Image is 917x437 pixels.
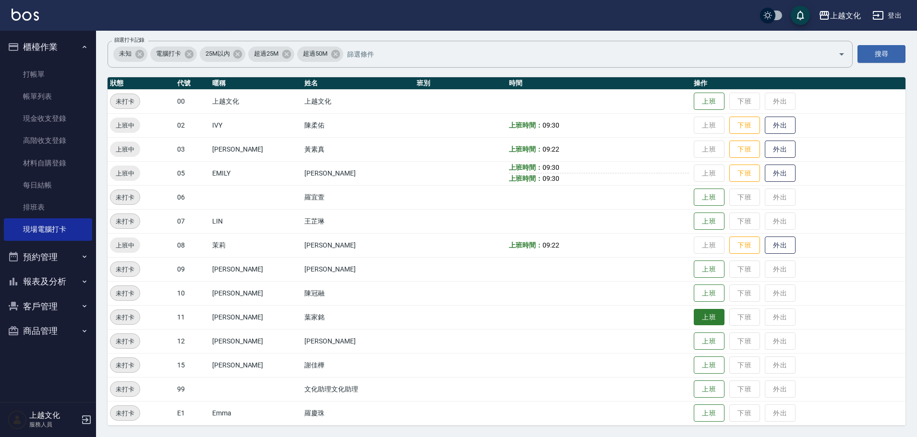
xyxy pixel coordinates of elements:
[113,47,147,62] div: 未知
[210,137,302,161] td: [PERSON_NAME]
[302,329,414,353] td: [PERSON_NAME]
[302,257,414,281] td: [PERSON_NAME]
[302,77,414,90] th: 姓名
[302,281,414,305] td: 陳冠融
[507,77,691,90] th: 時間
[210,281,302,305] td: [PERSON_NAME]
[29,411,78,420] h5: 上越文化
[200,47,246,62] div: 25M以內
[175,137,210,161] td: 03
[210,161,302,185] td: EMILY
[765,165,796,182] button: 外出
[857,45,905,63] button: 搜尋
[694,284,724,302] button: 上班
[200,49,236,59] span: 25M以內
[543,121,559,129] span: 09:30
[543,164,559,171] span: 09:30
[110,120,140,130] span: 上班中
[729,141,760,158] button: 下班
[729,117,760,134] button: 下班
[108,77,175,90] th: 狀態
[4,152,92,174] a: 材料自購登錄
[110,384,140,394] span: 未打卡
[110,216,140,226] span: 未打卡
[509,121,543,129] b: 上班時間：
[765,117,796,134] button: 外出
[175,377,210,401] td: 99
[175,233,210,257] td: 08
[110,168,140,178] span: 上班中
[509,175,543,182] b: 上班時間：
[210,257,302,281] td: [PERSON_NAME]
[110,336,140,346] span: 未打卡
[302,377,414,401] td: 文化助理文化助理
[248,47,294,62] div: 超過25M
[302,233,414,257] td: [PERSON_NAME]
[4,319,92,343] button: 商品管理
[302,185,414,209] td: 羅宜萱
[302,209,414,233] td: 王芷琳
[694,189,724,206] button: 上班
[729,165,760,182] button: 下班
[4,245,92,270] button: 預約管理
[110,192,140,202] span: 未打卡
[175,185,210,209] td: 06
[150,49,187,59] span: 電腦打卡
[869,7,905,24] button: 登出
[12,9,39,21] img: Logo
[210,329,302,353] td: [PERSON_NAME]
[4,130,92,152] a: 高階收支登錄
[110,144,140,154] span: 上班中
[110,408,140,418] span: 未打卡
[114,36,145,44] label: 篩選打卡記錄
[543,241,559,249] span: 09:22
[302,137,414,161] td: 黃素真
[297,47,343,62] div: 超過50M
[210,233,302,257] td: 茉莉
[345,46,821,62] input: 篩選條件
[815,6,865,25] button: 上越文化
[175,209,210,233] td: 07
[4,174,92,196] a: 每日結帳
[110,96,140,106] span: 未打卡
[4,269,92,294] button: 報表及分析
[694,380,724,398] button: 上班
[765,141,796,158] button: 外出
[175,305,210,329] td: 11
[210,353,302,377] td: [PERSON_NAME]
[4,218,92,240] a: 現場電腦打卡
[302,353,414,377] td: 謝佳樺
[110,360,140,370] span: 未打卡
[302,401,414,425] td: 羅慶珠
[302,161,414,185] td: [PERSON_NAME]
[302,113,414,137] td: 陳柔佑
[175,401,210,425] td: E1
[175,89,210,113] td: 00
[150,47,197,62] div: 電腦打卡
[4,85,92,107] a: 帳單列表
[694,404,724,422] button: 上班
[248,49,284,59] span: 超過25M
[414,77,507,90] th: 班別
[210,401,302,425] td: Emma
[694,356,724,374] button: 上班
[297,49,333,59] span: 超過50M
[694,260,724,278] button: 上班
[175,329,210,353] td: 12
[694,213,724,230] button: 上班
[543,175,559,182] span: 09:30
[113,49,137,59] span: 未知
[694,332,724,350] button: 上班
[834,47,849,62] button: Open
[175,257,210,281] td: 09
[765,236,796,254] button: 外出
[4,63,92,85] a: 打帳單
[4,35,92,59] button: 櫃檯作業
[110,240,140,250] span: 上班中
[210,113,302,137] td: IVY
[509,164,543,171] b: 上班時間：
[694,93,724,110] button: 上班
[110,288,140,298] span: 未打卡
[729,236,760,254] button: 下班
[302,89,414,113] td: 上越文化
